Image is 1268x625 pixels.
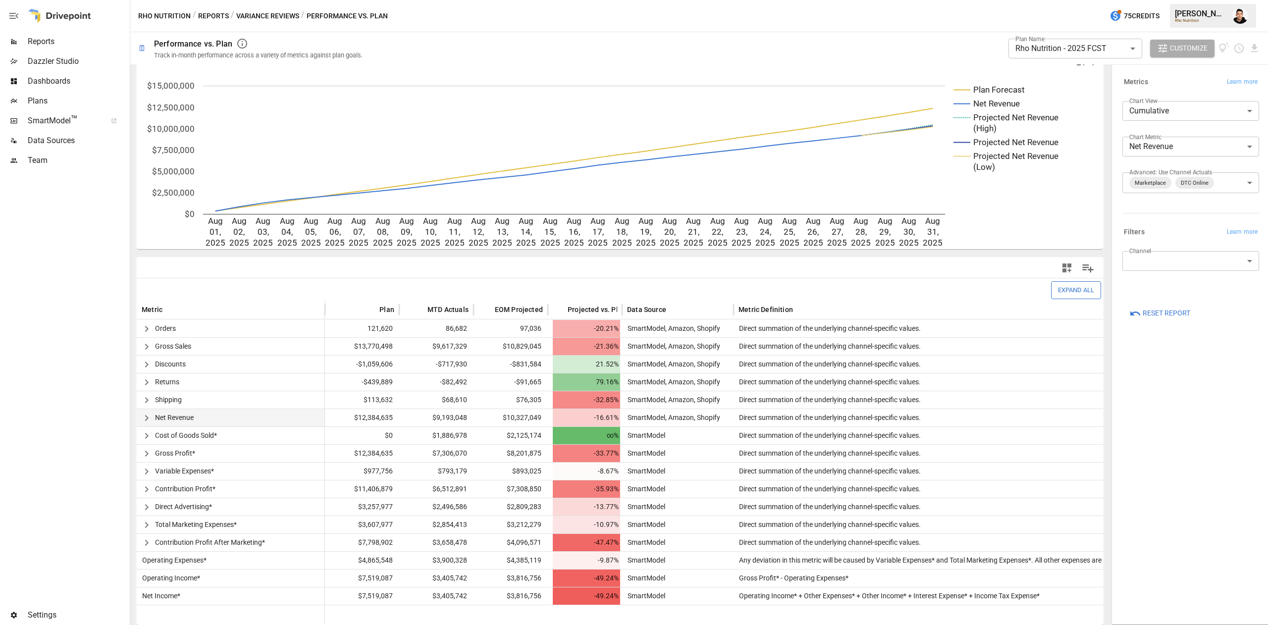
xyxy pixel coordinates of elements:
[1124,10,1160,22] span: 75 Credits
[640,227,651,237] text: 19,
[404,409,469,426] span: $9,193,048
[736,227,747,237] text: 23,
[1150,40,1215,57] button: Customize
[301,10,305,22] div: /
[469,238,488,248] text: 2025
[712,227,723,237] text: 22,
[879,227,891,237] text: 29,
[404,445,469,462] span: $7,306,070
[1129,133,1162,141] label: Chart Metric
[301,238,321,248] text: 2025
[377,227,388,237] text: 08,
[404,534,469,551] span: $3,658,478
[330,338,394,355] span: $13,770,498
[1227,227,1258,237] span: Learn more
[807,227,819,237] text: 26,
[421,238,440,248] text: 2025
[925,216,940,226] text: Aug
[155,378,179,386] span: Returns
[827,238,847,248] text: 2025
[973,151,1058,161] text: Projected Net Revenue
[330,463,394,480] span: $977,756
[28,95,128,107] span: Plans
[636,238,656,248] text: 2025
[478,445,543,462] span: $8,201,875
[973,85,1025,95] text: Plan Forecast
[152,145,195,155] text: $7,500,000
[553,303,567,316] button: Sort
[330,534,394,551] span: $7,798,902
[147,81,195,91] text: $15,000,000
[1175,9,1226,18] div: [PERSON_NAME]
[185,209,195,219] text: $0
[1218,40,1230,57] button: View documentation
[404,498,469,516] span: $2,496,586
[553,356,620,373] span: 21.52%
[780,238,799,248] text: 2025
[624,574,665,582] span: SmartModel
[1129,168,1212,176] label: Advanced: Use Channel Actuals
[330,587,394,605] span: $7,519,087
[330,445,394,462] span: $12,384,635
[612,238,632,248] text: 2025
[553,373,620,391] span: 79.16%
[735,449,921,457] span: Direct summation of the underlying channel-specific values.
[478,480,543,498] span: $7,308,850
[735,485,921,493] span: Direct summation of the underlying channel-specific values.
[624,467,665,475] span: SmartModel
[684,238,703,248] text: 2025
[553,391,620,409] span: -32.85%
[624,431,665,439] span: SmartModel
[973,112,1058,122] text: Projected Net Revenue
[973,137,1058,147] text: Projected Net Revenue
[478,534,543,551] span: $4,096,571
[478,498,543,516] span: $2,809,283
[1233,43,1245,54] button: Schedule report
[353,227,365,237] text: 07,
[567,216,581,226] text: Aug
[478,552,543,569] span: $4,385,119
[163,303,177,316] button: Sort
[710,216,725,226] text: Aug
[404,356,469,373] span: -$717,930
[1122,305,1197,322] button: Reset Report
[232,216,247,226] text: Aug
[404,516,469,533] span: $2,854,413
[425,227,436,237] text: 10,
[28,609,128,621] span: Settings
[330,570,394,587] span: $7,519,087
[478,409,543,426] span: $10,327,049
[732,238,751,248] text: 2025
[404,427,469,444] span: $1,886,978
[305,227,317,237] text: 05,
[553,498,620,516] span: -13.77%
[688,227,699,237] text: 21,
[427,305,469,314] span: MTD Actuals
[564,238,584,248] text: 2025
[1232,8,1248,24] img: Francisco Sanchez
[624,485,665,493] span: SmartModel
[138,10,191,22] button: Rho Nutrition
[855,227,867,237] text: 28,
[495,305,543,314] span: EOM Projected
[155,324,176,332] span: Orders
[544,227,556,237] text: 15,
[1077,257,1099,279] button: Manage Columns
[553,463,620,480] span: -8.67%
[735,592,1040,600] span: Operating Income* + Other Expenses* + Other Income* + Interest Expense* + Income Tax Expense*
[330,391,394,409] span: $113,632
[404,391,469,409] span: $68,610
[256,216,270,226] text: Aug
[304,216,318,226] text: Aug
[258,227,269,237] text: 03,
[71,113,78,126] span: ™
[478,570,543,587] span: $3,816,756
[592,227,604,237] text: 17,
[1131,177,1170,189] span: Marketplace
[543,216,558,226] text: Aug
[973,99,1020,108] text: Net Revenue
[590,216,605,226] text: Aug
[1129,97,1158,105] label: Chart View
[142,305,162,314] span: Metric
[553,587,620,605] span: -49.24%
